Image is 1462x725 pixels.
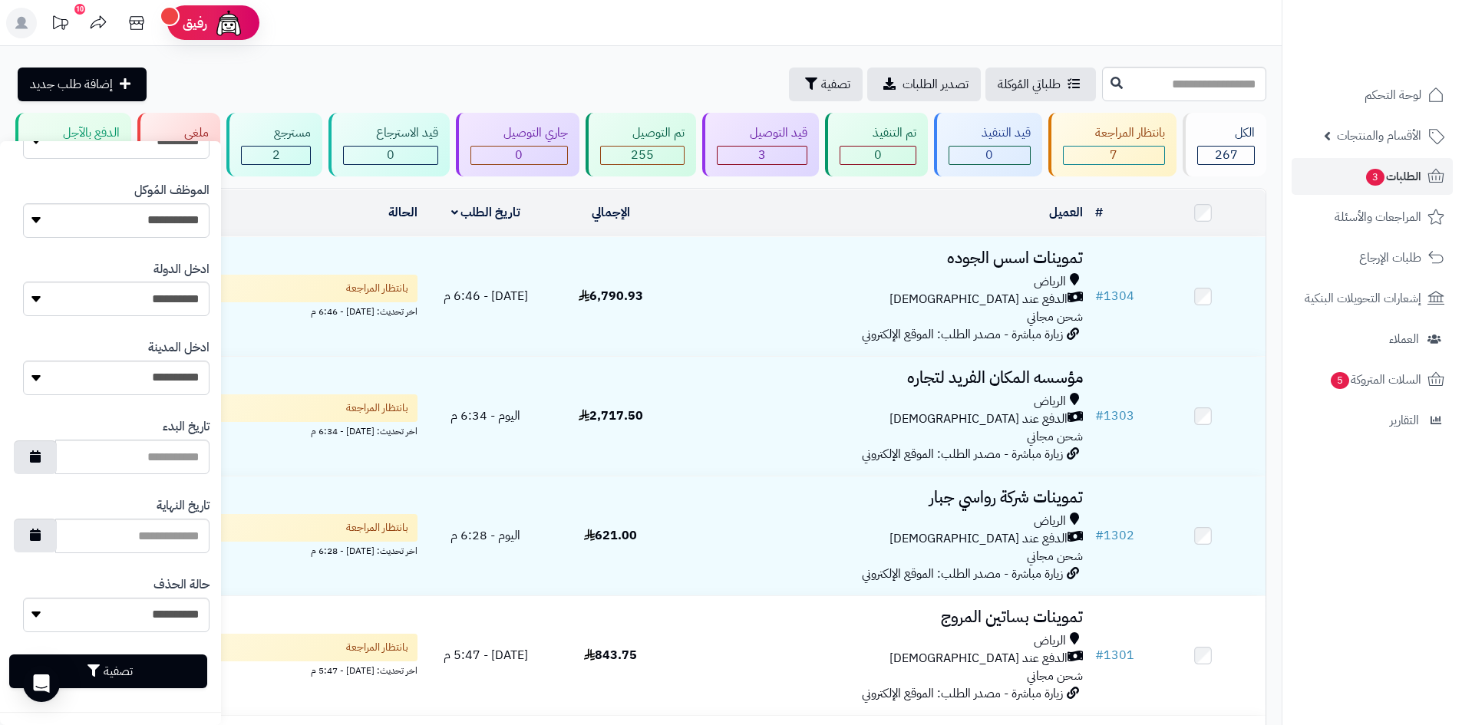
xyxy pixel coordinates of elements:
[1095,526,1134,545] a: #1302
[1095,287,1104,305] span: #
[1095,526,1104,545] span: #
[450,407,520,425] span: اليوم - 6:34 م
[631,146,654,164] span: 255
[272,146,280,164] span: 2
[1180,113,1269,176] a: الكل267
[346,520,408,536] span: بانتظار المراجعة
[515,146,523,164] span: 0
[1034,632,1066,650] span: الرياض
[867,68,981,101] a: تصدير الطلبات
[325,113,453,176] a: قيد الاسترجاع 0
[346,400,408,416] span: بانتظار المراجعة
[1027,308,1083,326] span: شحن مجاني
[157,497,210,515] label: تاريخ النهاية
[1335,206,1421,228] span: المراجعات والأسئلة
[789,68,863,101] button: تصفية
[148,339,210,357] label: ادخل المدينة
[387,146,394,164] span: 0
[889,410,1068,428] span: الدفع عند [DEMOGRAPHIC_DATA]
[985,68,1096,101] a: طلباتي المُوكلة
[679,608,1083,626] h3: تموينات بساتين المروج
[1389,328,1419,350] span: العملاء
[1045,113,1180,176] a: بانتظار المراجعة 7
[862,684,1063,703] span: زيارة مباشرة - مصدر الطلب: الموقع الإلكتروني
[153,261,210,278] label: ادخل الدولة
[444,646,528,664] span: [DATE] - 5:47 م
[862,325,1063,344] span: زيارة مباشرة - مصدر الطلب: الموقع الإلكتروني
[1049,203,1083,222] a: العميل
[1034,512,1066,530] span: الرياض
[1095,646,1104,664] span: #
[949,147,1030,164] div: 0
[1365,166,1421,187] span: الطلبات
[874,146,882,164] span: 0
[163,418,210,436] label: تاريخ البدء
[821,75,850,94] span: تصفية
[949,124,1031,142] div: قيد التنفيذ
[582,113,700,176] a: تم التوصيل 255
[1034,273,1066,291] span: الرياض
[903,75,969,94] span: تصدير الطلبات
[1292,402,1453,439] a: التقارير
[1337,125,1421,147] span: الأقسام والمنتجات
[592,203,630,222] a: الإجمالي
[12,113,134,176] a: الدفع بالآجل 0
[699,113,822,176] a: قيد التوصيل 3
[1215,146,1238,164] span: 267
[346,281,408,296] span: بانتظار المراجعة
[1331,372,1349,389] span: 5
[862,565,1063,583] span: زيارة مباشرة - مصدر الطلب: الموقع الإلكتروني
[579,287,643,305] span: 6,790.93
[600,124,685,142] div: تم التوصيل
[822,113,931,176] a: تم التنفيذ 0
[1034,393,1066,410] span: الرياض
[223,113,325,176] a: مسترجع 2
[889,530,1068,548] span: الدفع عند [DEMOGRAPHIC_DATA]
[1095,407,1104,425] span: #
[1027,667,1083,685] span: شحن مجاني
[1063,124,1166,142] div: بانتظار المراجعة
[840,147,916,164] div: 0
[9,654,207,688] button: تصفية
[346,640,408,655] span: بانتظار المراجعة
[679,489,1083,506] h3: تموينات شركة رواسي جبار
[1095,203,1103,222] a: #
[1359,247,1421,269] span: طلبات الإرجاع
[1292,77,1453,114] a: لوحة التحكم
[30,75,113,94] span: إضافة طلب جديد
[584,526,637,545] span: 621.00
[584,646,637,664] span: 843.75
[1292,280,1453,317] a: إشعارات التحويلات البنكية
[134,182,210,199] label: الموظف المُوكل
[1110,146,1117,164] span: 7
[74,4,85,15] div: 10
[1358,12,1447,44] img: logo-2.png
[1329,369,1421,391] span: السلات المتروكة
[1390,410,1419,431] span: التقارير
[1365,84,1421,106] span: لوحة التحكم
[134,113,224,176] a: ملغي 0
[889,650,1068,667] span: الدفع عند [DEMOGRAPHIC_DATA]
[1197,124,1255,142] div: الكل
[758,146,766,164] span: 3
[152,124,210,142] div: ملغي
[444,287,528,305] span: [DATE] - 6:46 م
[679,369,1083,387] h3: مؤسسه المكان الفريد لتجاره
[153,576,210,594] label: حالة الحذف
[679,249,1083,267] h3: تموينات اسس الجوده
[1095,407,1134,425] a: #1303
[717,124,807,142] div: قيد التوصيل
[1366,169,1384,186] span: 3
[450,526,520,545] span: اليوم - 6:28 م
[343,124,438,142] div: قيد الاسترجاع
[998,75,1061,94] span: طلباتي المُوكلة
[453,113,582,176] a: جاري التوصيل 0
[213,8,244,38] img: ai-face.png
[451,203,521,222] a: تاريخ الطلب
[470,124,568,142] div: جاري التوصيل
[183,14,207,32] span: رفيق
[471,147,567,164] div: 0
[1292,199,1453,236] a: المراجعات والأسئلة
[1064,147,1165,164] div: 7
[30,124,120,142] div: الدفع بالآجل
